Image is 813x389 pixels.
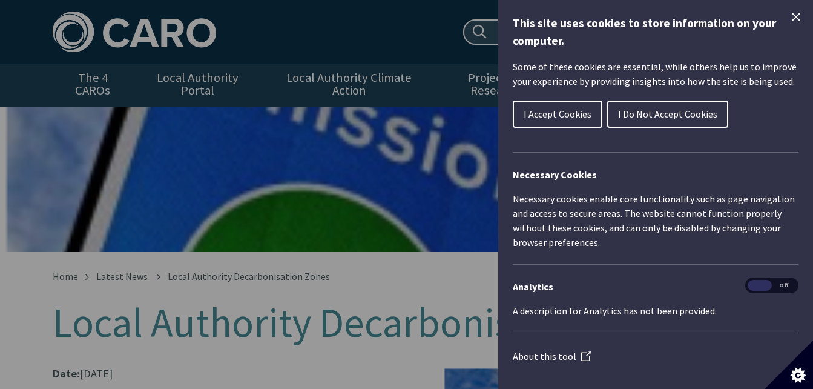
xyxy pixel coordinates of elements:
h2: Necessary Cookies [513,167,798,182]
button: I Accept Cookies [513,101,602,128]
p: Some of these cookies are essential, while others help us to improve your experience by providing... [513,59,798,88]
button: Close Cookie Control [789,10,803,24]
span: Off [772,280,796,291]
p: A description for Analytics has not been provided. [513,304,798,318]
button: Set cookie preferences [765,341,813,389]
span: On [748,280,772,291]
h3: Analytics [513,279,798,294]
p: Necessary cookies enable core functionality such as page navigation and access to secure areas. T... [513,191,798,250]
button: I Do Not Accept Cookies [607,101,728,128]
h1: This site uses cookies to store information on your computer. [513,15,798,50]
span: I Accept Cookies [524,108,591,120]
span: I Do Not Accept Cookies [618,108,717,120]
a: About this tool [513,350,591,362]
